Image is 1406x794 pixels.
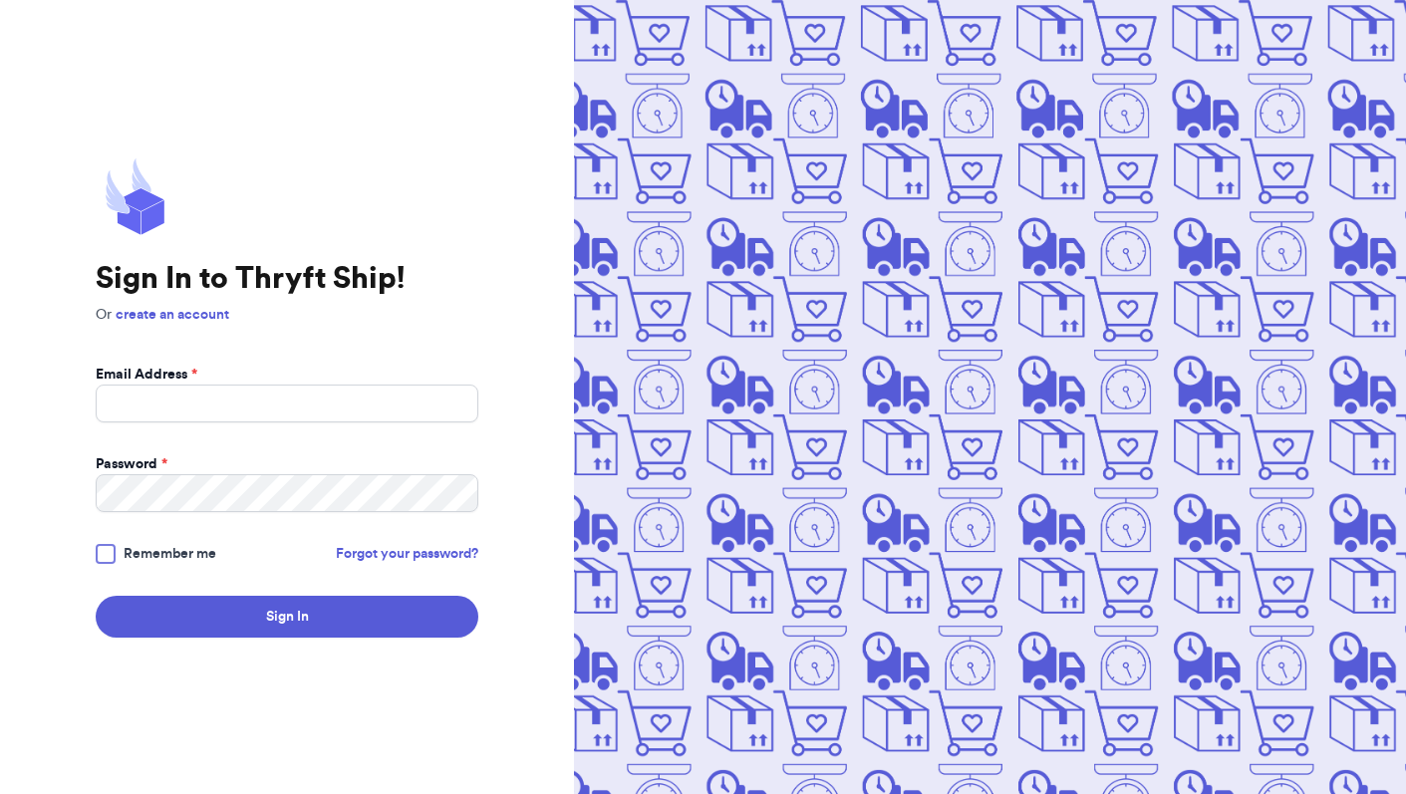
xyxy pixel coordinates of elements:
a: create an account [116,308,229,322]
h1: Sign In to Thryft Ship! [96,261,478,297]
span: Remember me [124,544,216,564]
label: Email Address [96,365,197,385]
label: Password [96,454,167,474]
p: Or [96,305,478,325]
button: Sign In [96,596,478,638]
a: Forgot your password? [336,544,478,564]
